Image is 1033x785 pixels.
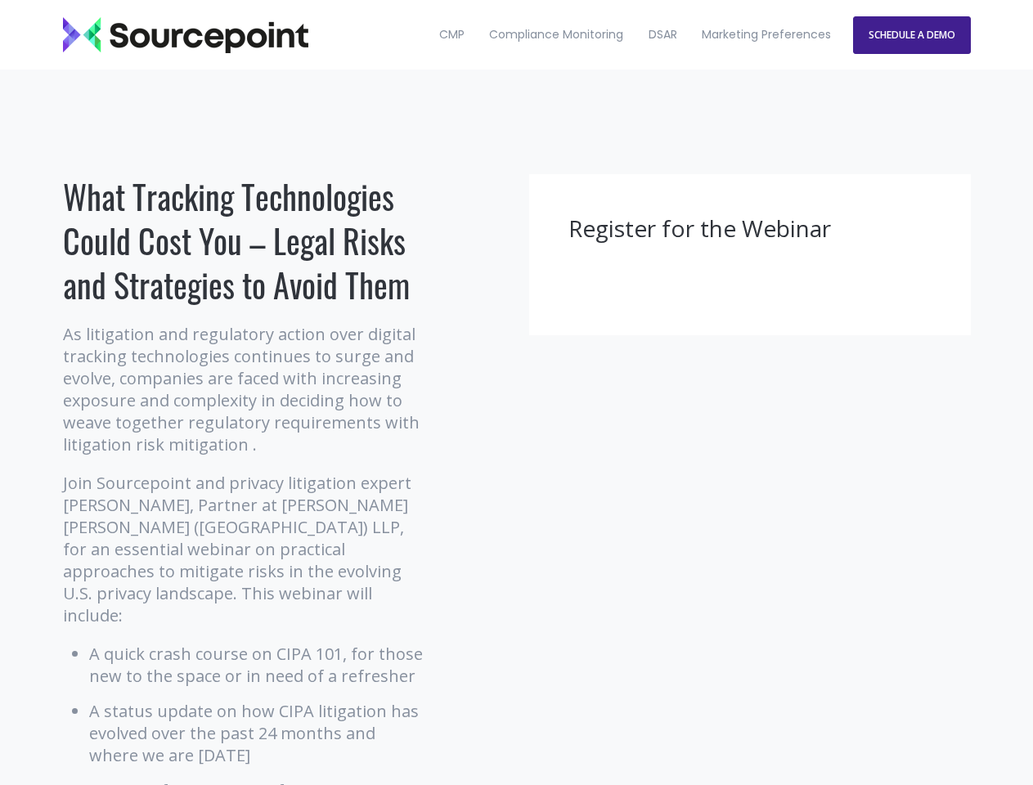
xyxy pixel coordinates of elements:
[853,16,971,54] a: SCHEDULE A DEMO
[63,17,308,53] img: Sourcepoint_logo_black_transparent (2)-2
[89,700,427,766] li: A status update on how CIPA litigation has evolved over the past 24 months and where we are [DATE]
[568,213,932,244] h3: Register for the Webinar
[89,643,427,687] li: A quick crash course on CIPA 101, for those new to the space or in need of a refresher
[63,472,427,626] p: Join Sourcepoint and privacy litigation expert [PERSON_NAME], Partner at [PERSON_NAME] [PERSON_NA...
[63,323,427,455] p: As litigation and regulatory action over digital tracking technologies continues to surge and evo...
[63,174,427,307] h1: What Tracking Technologies Could Cost You – Legal Risks and Strategies to Avoid Them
